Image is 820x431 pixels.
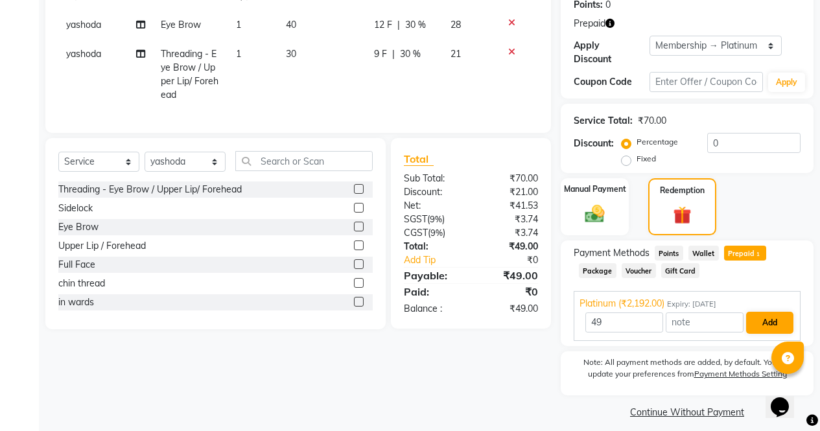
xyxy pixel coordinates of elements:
span: 1 [236,48,241,60]
span: 9% [430,214,442,224]
input: note [666,312,744,332]
div: Apply Discount [574,39,650,66]
div: ₹3.74 [471,226,548,240]
div: ₹70.00 [471,172,548,185]
span: Expiry: [DATE] [667,299,716,310]
div: Full Face [58,258,95,272]
span: Voucher [622,263,656,278]
span: Threading - Eye Brow / Upper Lip/ Forehead [161,48,218,100]
a: Add Tip [394,253,484,267]
div: ₹41.53 [471,199,548,213]
button: Apply [768,73,805,92]
div: ( ) [394,226,471,240]
div: Discount: [574,137,614,150]
div: ( ) [394,213,471,226]
div: ₹21.00 [471,185,548,199]
label: Payment Methods Setting [694,368,787,380]
span: Prepaid [724,246,766,261]
label: Manual Payment [564,183,626,195]
img: _gift.svg [668,204,697,227]
div: Discount: [394,185,471,199]
label: Percentage [637,136,678,148]
div: ₹0 [471,284,548,299]
div: Eye Brow [58,220,99,234]
span: 28 [451,19,461,30]
div: Net: [394,199,471,213]
div: chin thread [58,277,105,290]
label: Fixed [637,153,656,165]
span: Wallet [688,246,719,261]
div: Paid: [394,284,471,299]
span: Platinum (₹2,192.00) [580,297,664,310]
div: Coupon Code [574,75,650,89]
div: Service Total: [574,114,633,128]
div: Sub Total: [394,172,471,185]
span: | [397,18,400,32]
input: Enter Offer / Coupon Code [650,72,763,92]
label: Redemption [660,185,705,196]
div: ₹49.00 [471,302,548,316]
span: Points [655,246,683,261]
span: 1 [755,251,762,259]
span: yashoda [66,19,101,30]
div: ₹70.00 [638,114,666,128]
span: 30 [286,48,296,60]
div: Payable: [394,268,471,283]
span: CGST [404,227,428,239]
span: 30 % [405,18,426,32]
a: Continue Without Payment [563,406,811,419]
div: ₹49.00 [471,240,548,253]
div: ₹3.74 [471,213,548,226]
div: Threading - Eye Brow / Upper Lip/ Forehead [58,183,242,196]
span: Package [579,263,616,278]
div: ₹49.00 [471,268,548,283]
span: SGST [404,213,427,225]
span: 9 F [374,47,387,61]
span: 9% [430,227,443,238]
span: 30 % [400,47,421,61]
span: 1 [236,19,241,30]
input: Amount [585,312,663,332]
div: in wards [58,296,94,309]
div: Upper Lip / Forehead [58,239,146,253]
span: 21 [451,48,461,60]
span: Total [404,152,434,166]
div: Sidelock [58,202,93,215]
iframe: chat widget [766,379,807,418]
span: 12 F [374,18,392,32]
img: _cash.svg [579,203,611,226]
div: ₹0 [484,253,548,267]
div: Total: [394,240,471,253]
input: Search or Scan [235,151,373,171]
label: Note: All payment methods are added, by default. You can update your preferences from [574,356,801,385]
span: Gift Card [661,263,700,278]
button: Add [746,312,793,334]
span: Prepaid [574,17,605,30]
div: Balance : [394,302,471,316]
span: Payment Methods [574,246,650,260]
span: Eye Brow [161,19,201,30]
span: yashoda [66,48,101,60]
span: | [392,47,395,61]
span: 40 [286,19,296,30]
